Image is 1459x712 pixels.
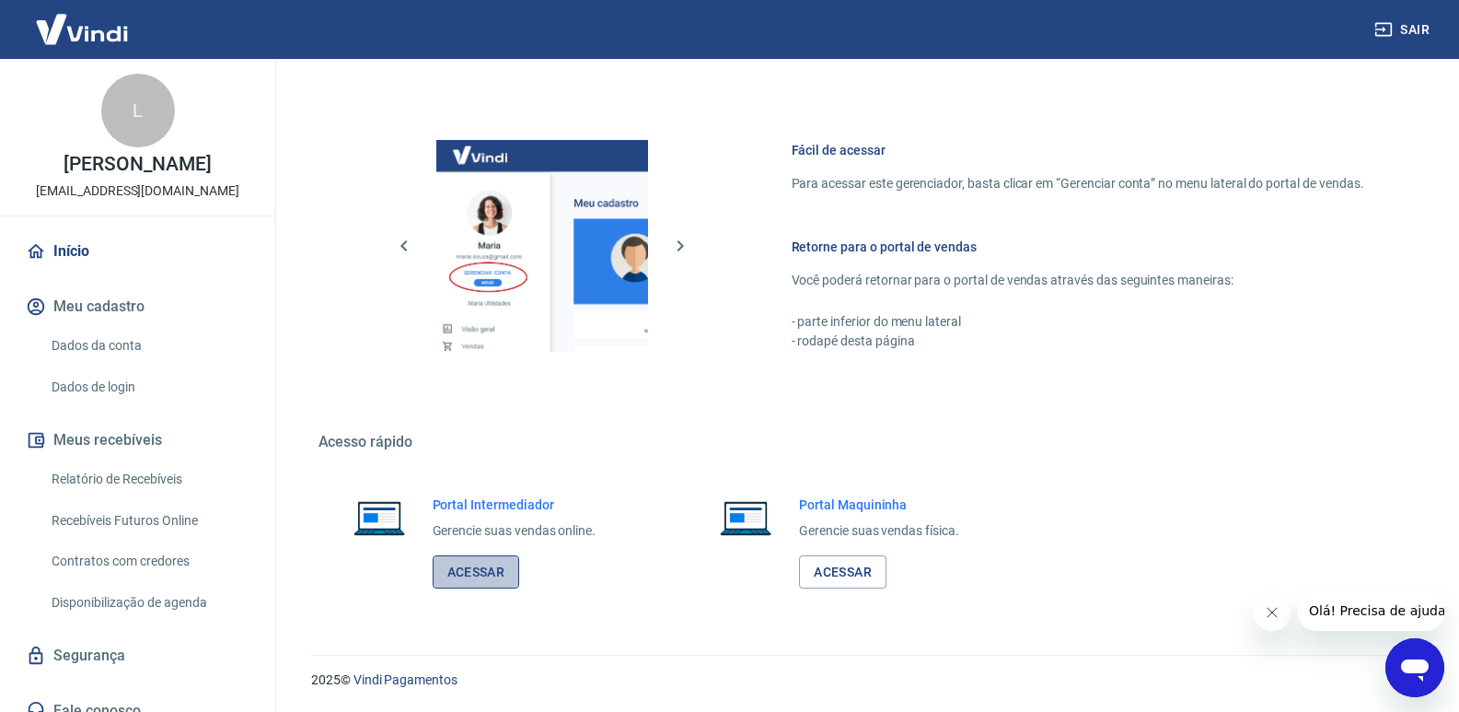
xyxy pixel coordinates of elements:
h6: Portal Maquininha [799,496,959,514]
a: Dados da conta [44,327,253,365]
h6: Fácil de acessar [792,141,1364,159]
a: Segurança [22,636,253,676]
h5: Acesso rápido [318,433,1408,451]
a: Recebíveis Futuros Online [44,502,253,540]
img: Vindi [22,1,142,57]
button: Sair [1371,13,1437,47]
img: Imagem de um notebook aberto [707,496,784,540]
button: Meu cadastro [22,286,253,327]
a: Acessar [799,555,886,589]
span: Olá! Precisa de ajuda? [11,13,155,28]
p: Você poderá retornar para o portal de vendas através das seguintes maneiras: [792,271,1364,290]
button: Meus recebíveis [22,420,253,461]
iframe: Fechar mensagem [1254,594,1291,631]
iframe: Mensagem da empresa [1298,590,1444,631]
img: Imagem de um notebook aberto [341,496,418,540]
h6: Portal Intermediador [433,496,596,514]
p: Gerencie suas vendas online. [433,521,596,541]
img: Imagem da dashboard mostrando o botão de gerenciar conta na sidebar no lado esquerdo [436,140,648,352]
p: - parte inferior do menu lateral [792,312,1364,332]
a: Acessar [433,555,520,589]
p: 2025 © [311,671,1415,690]
p: [EMAIL_ADDRESS][DOMAIN_NAME] [36,181,239,201]
h6: Retorne para o portal de vendas [792,238,1364,256]
a: Relatório de Recebíveis [44,461,253,498]
iframe: Botão para abrir a janela de mensagens [1385,638,1444,697]
p: - rodapé desta página [792,332,1364,351]
p: [PERSON_NAME] [64,155,211,174]
p: Gerencie suas vendas física. [799,521,959,541]
div: L [101,74,175,147]
p: Para acessar este gerenciador, basta clicar em “Gerenciar conta” no menu lateral do portal de ven... [792,174,1364,193]
a: Contratos com credores [44,543,253,580]
a: Início [22,231,253,272]
a: Vindi Pagamentos [353,672,457,687]
a: Disponibilização de agenda [44,584,253,622]
a: Dados de login [44,368,253,406]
